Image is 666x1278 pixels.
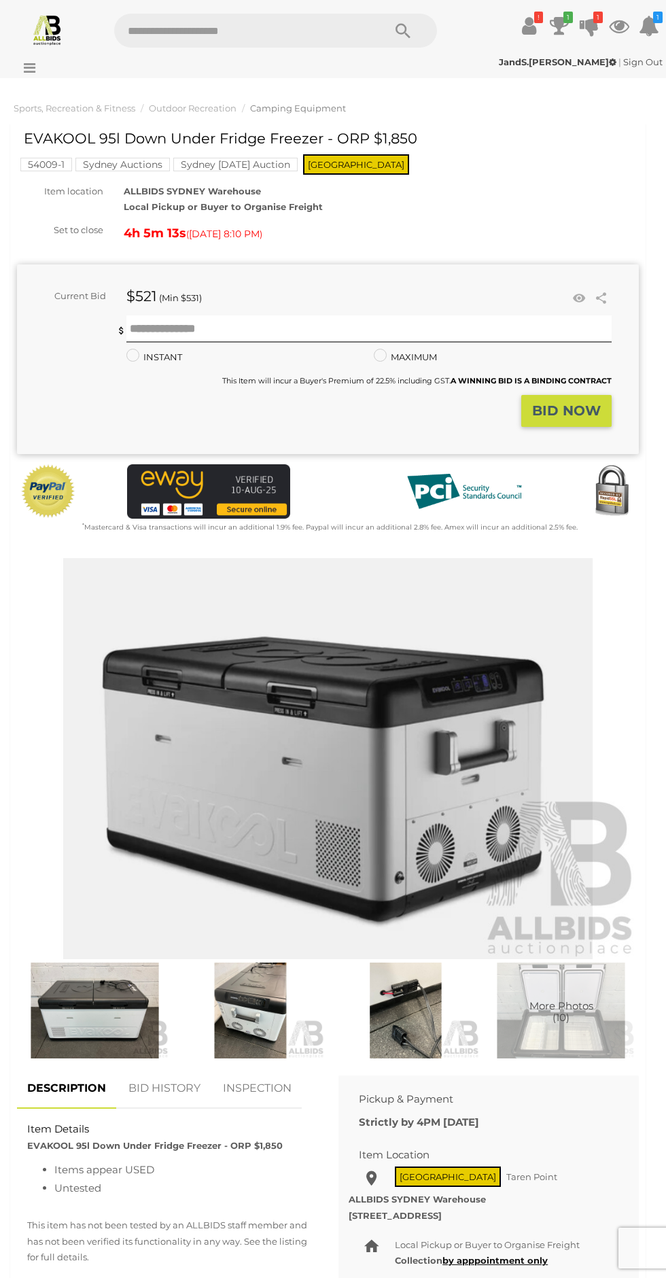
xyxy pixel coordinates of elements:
[369,14,437,48] button: Search
[82,523,578,532] small: Mastercard & Visa transactions will incur an additional 1.9% fee. Paypal will incur an additional...
[503,1168,561,1186] span: Taren Point
[332,963,480,1058] img: EVAKOOL 95l Down Under Fridge Freezer - ORP $1,850
[173,159,298,170] a: Sydney [DATE] Auction
[17,558,639,959] img: EVAKOOL 95l Down Under Fridge Freezer - ORP $1,850
[618,56,621,67] span: |
[250,103,346,114] a: Camping Equipment
[359,1150,619,1161] h2: Item Location
[359,1116,479,1128] b: Strictly by 4PM [DATE]
[31,14,63,46] img: Allbids.com.au
[24,131,483,146] h1: EVAKOOL 95l Down Under Fridge Freezer - ORP $1,850
[349,1194,486,1205] strong: ALLBIDS SYDNEY Warehouse
[521,395,612,427] button: BID NOW
[532,402,601,419] strong: BID NOW
[519,14,540,38] a: !
[499,56,616,67] strong: JandS.[PERSON_NAME]
[579,14,599,38] a: 1
[27,1140,283,1151] strong: EVAKOOL 95l Down Under Fridge Freezer - ORP $1,850
[487,963,635,1058] img: EVAKOOL 95l Down Under Fridge Freezer - ORP $1,850
[14,103,135,114] a: Sports, Recreation & Fitness
[186,228,262,239] span: ( )
[653,12,663,23] i: 1
[27,1217,308,1265] p: This item has not been tested by an ALLBIDS staff member and has not been verified its functional...
[20,158,72,171] mark: 54009-1
[20,464,76,519] img: Official PayPal Seal
[27,1124,308,1135] h2: Item Details
[54,1179,308,1197] li: Untested
[499,56,618,67] a: JandS.[PERSON_NAME]
[7,222,113,238] div: Set to close
[451,376,612,385] b: A WINNING BID IS A BINDING CONTRACT
[639,14,659,38] a: 1
[549,14,569,38] a: 1
[54,1160,308,1179] li: Items appear USED
[126,349,182,365] label: INSTANT
[359,1094,619,1105] h2: Pickup & Payment
[159,292,202,303] span: (Min $531)
[222,376,612,385] small: This Item will incur a Buyer's Premium of 22.5% including GST.
[149,103,236,114] a: Outdoor Recreation
[213,1069,302,1109] a: INSPECTION
[563,12,573,23] i: 1
[124,186,261,196] strong: ALLBIDS SYDNEY Warehouse
[176,963,325,1058] img: EVAKOOL 95l Down Under Fridge Freezer - ORP $1,850
[118,1069,211,1109] a: BID HISTORY
[374,349,437,365] label: MAXIMUM
[124,226,186,241] strong: 4h 5m 13s
[623,56,663,67] a: Sign Out
[127,464,290,519] img: eWAY Payment Gateway
[126,288,157,305] strong: $521
[75,158,170,171] mark: Sydney Auctions
[173,158,298,171] mark: Sydney [DATE] Auction
[569,288,589,309] li: Watch this item
[303,154,409,175] span: [GEOGRAPHIC_DATA]
[529,1001,593,1023] span: More Photos (10)
[349,1210,442,1221] strong: [STREET_ADDRESS]
[395,1255,548,1266] b: Collection
[534,12,543,23] i: !
[442,1255,548,1266] a: by apppointment only
[17,1069,116,1109] a: DESCRIPTION
[395,1239,580,1250] span: Local Pickup or Buyer to Organise Freight
[124,201,323,212] strong: Local Pickup or Buyer to Organise Freight
[189,228,260,240] span: [DATE] 8:10 PM
[395,1167,501,1187] span: [GEOGRAPHIC_DATA]
[75,159,170,170] a: Sydney Auctions
[396,464,532,519] img: PCI DSS compliant
[593,12,603,23] i: 1
[17,288,116,304] div: Current Bid
[7,184,113,199] div: Item location
[20,963,169,1058] img: EVAKOOL 95l Down Under Fridge Freezer - ORP $1,850
[487,963,635,1058] a: More Photos(10)
[20,159,72,170] a: 54009-1
[584,464,639,519] img: Secured by Rapid SSL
